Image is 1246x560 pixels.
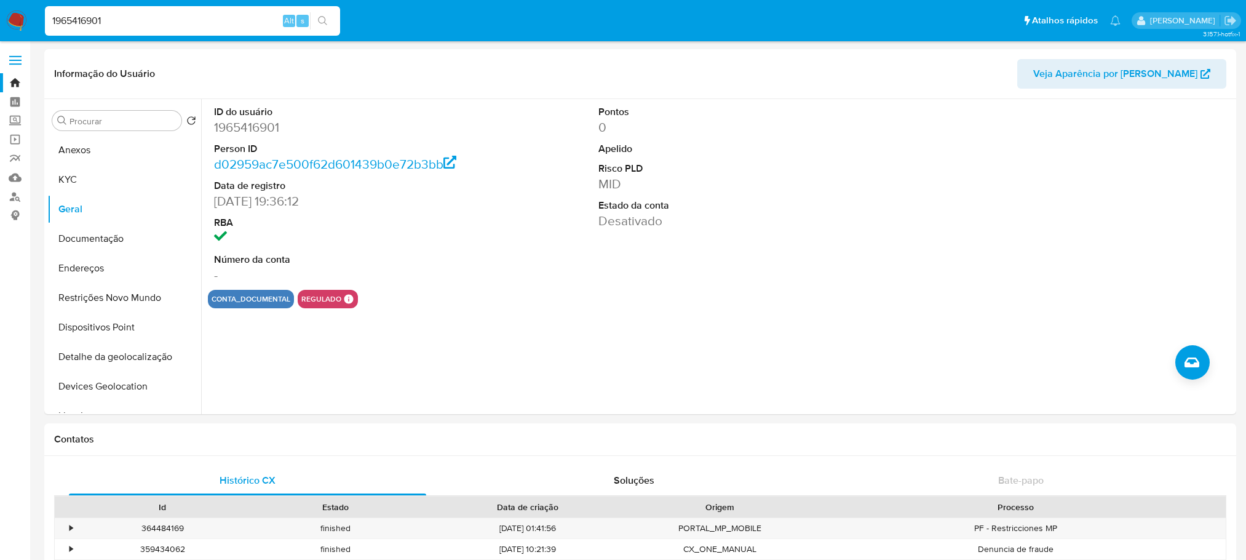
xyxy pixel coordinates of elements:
[212,297,290,302] button: conta_documental
[642,501,798,513] div: Origem
[1032,14,1098,27] span: Atalhos rápidos
[998,473,1044,487] span: Bate-papo
[54,433,1226,446] h1: Contatos
[614,473,654,487] span: Soluções
[1150,15,1220,26] p: weverton.gomes@mercadopago.com.br
[249,539,422,559] div: finished
[301,15,304,26] span: s
[598,105,843,119] dt: Pontos
[633,539,806,559] div: CX_ONE_MANUAL
[301,297,341,302] button: regulado
[76,518,249,538] div: 364484169
[214,179,458,193] dt: Data de registro
[47,135,201,165] button: Anexos
[186,116,196,129] button: Retornar ao pedido padrão
[422,518,633,538] div: [DATE] 01:41:56
[1033,59,1197,89] span: Veja Aparência por [PERSON_NAME]
[69,543,73,555] div: •
[598,199,843,212] dt: Estado da conta
[1017,59,1226,89] button: Veja Aparência por [PERSON_NAME]
[47,401,201,431] button: Lista Interna
[57,116,67,126] button: Procurar
[598,142,843,156] dt: Apelido
[76,539,249,559] div: 359434062
[69,116,177,127] input: Procurar
[47,194,201,224] button: Geral
[214,142,458,156] dt: Person ID
[54,68,155,80] h1: Informação do Usuário
[220,473,276,487] span: Histórico CX
[214,105,458,119] dt: ID do usuário
[214,119,458,136] dd: 1965416901
[47,283,201,313] button: Restrições Novo Mundo
[85,501,240,513] div: Id
[214,155,456,173] a: d02959ac7e500f62d601439b0e72b3bb
[806,518,1226,538] div: PF - Restricciones MP
[258,501,413,513] div: Estado
[214,216,458,230] dt: RBA
[47,372,201,401] button: Devices Geolocation
[69,522,73,534] div: •
[214,253,458,266] dt: Número da conta
[45,13,340,29] input: Pesquise usuários ou casos...
[1110,15,1121,26] a: Notificações
[47,342,201,372] button: Detalhe da geolocalização
[598,162,843,175] dt: Risco PLD
[1224,14,1237,27] a: Sair
[214,266,458,284] dd: -
[815,501,1217,513] div: Processo
[598,175,843,193] dd: MID
[47,254,201,283] button: Endereços
[249,518,422,538] div: finished
[47,224,201,254] button: Documentação
[598,119,843,136] dd: 0
[806,539,1226,559] div: Denuncia de fraude
[47,165,201,194] button: KYC
[310,12,335,30] button: search-icon
[47,313,201,342] button: Dispositivos Point
[431,501,625,513] div: Data de criação
[633,518,806,538] div: PORTAL_MP_MOBILE
[422,539,633,559] div: [DATE] 10:21:39
[598,212,843,230] dd: Desativado
[214,193,458,210] dd: [DATE] 19:36:12
[284,15,294,26] span: Alt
